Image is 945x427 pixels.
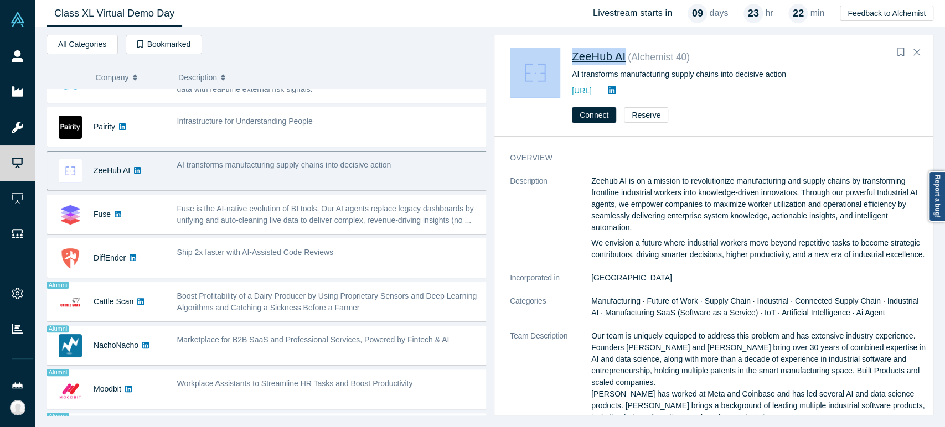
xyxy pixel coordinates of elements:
span: Boost Profitability of a Dairy Producer by Using Proprietary Sensors and Deep Learning Algorithms... [177,291,477,312]
a: ZeeHub AI [572,50,626,63]
button: Feedback to Alchemist [840,6,933,21]
span: Alumni [47,369,69,376]
span: Manufacturing · Future of Work · Supply Chain · Industrial · Connected Supply Chain · Industrial ... [591,296,918,317]
p: min [810,7,824,20]
div: 23 [743,4,763,23]
a: Pairity [94,122,115,131]
img: Moodbit's Logo [59,378,82,401]
a: Cattle Scan [94,297,133,306]
p: Our team is uniquely equipped to address this problem and has extensive industry experience. Foun... [591,330,927,423]
img: Rea Medina's Account [10,400,25,415]
span: Alumni [47,413,69,420]
span: Fuse is the AI-native evolution of BI tools. Our AI agents replace legacy dashboards by unifying ... [177,204,474,225]
a: [URL] [572,86,592,95]
div: 22 [788,4,808,23]
a: Moodbit [94,384,121,393]
button: Close [908,44,925,61]
span: AI transforms manufacturing supply chains into decisive action [177,160,391,169]
a: Report a bug! [928,171,945,222]
span: Description [178,66,217,89]
span: Infrastructure for Understanding People [177,117,313,126]
img: ZeeHub AI's Logo [59,159,82,183]
img: ZeeHub AI's Logo [510,48,560,98]
span: Workplace Assistants to Streamline HR Tasks and Boost Productivity [177,379,413,388]
dt: Description [510,175,591,272]
span: Alumni [47,282,69,289]
img: Cattle Scan's Logo [59,290,82,314]
dd: [GEOGRAPHIC_DATA] [591,272,927,284]
button: Connect [572,107,616,123]
p: days [709,7,728,20]
img: Alchemist Vault Logo [10,12,25,27]
a: NachoNacho [94,341,138,350]
dt: Incorporated in [510,272,591,295]
button: Company [96,66,167,89]
span: Alumni [47,325,69,332]
img: Pairity's Logo [59,116,82,139]
h4: Livestream starts in [593,8,673,18]
a: ZeeHub AI [94,166,130,175]
a: Fuse [94,210,111,218]
p: We envision a future where industrial workers move beyond repetitive tasks to become strategic co... [591,237,927,261]
span: Ship 2x faster with AI-Assisted Code Reviews [177,248,333,257]
h3: overview [510,152,911,164]
span: Company [96,66,129,89]
div: AI transforms manufacturing supply chains into decisive action [572,69,917,80]
button: Description [178,66,478,89]
p: Zeehub AI is on a mission to revolutionize manufacturing and supply chains by transforming frontl... [591,175,927,233]
span: Marketplace for B2B SaaS and Professional Services, Powered by Fintech & AI [177,335,450,344]
div: 09 [688,4,707,23]
a: Class XL Virtual Demo Day [47,1,182,27]
small: ( Alchemist 40 ) [628,51,690,63]
button: All Categories [47,35,118,54]
span: We help manufacturers predict and prevent supplier disruptions by combining internal ERP data wit... [177,73,488,93]
button: Bookmark [893,45,908,60]
img: Fuse's Logo [59,203,82,226]
button: Reserve [624,107,668,123]
p: hr [765,7,773,20]
dt: Categories [510,295,591,330]
img: NachoNacho's Logo [59,334,82,357]
img: DiffEnder's Logo [59,247,82,270]
a: DiffEnder [94,253,126,262]
button: Bookmarked [126,35,202,54]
